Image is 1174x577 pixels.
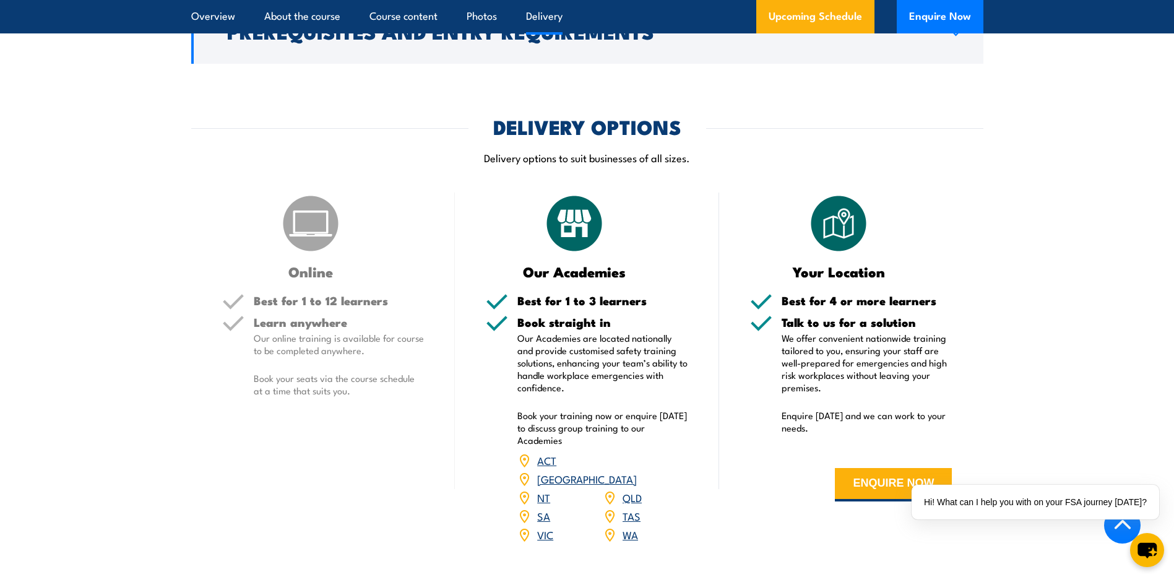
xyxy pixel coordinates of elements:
[254,332,425,357] p: Our online training is available for course to be completed anywhere.
[227,22,928,40] h2: Prerequisites and Entry Requirements
[750,264,928,279] h3: Your Location
[191,150,983,165] p: Delivery options to suit businesses of all sizes.
[782,316,952,328] h5: Talk to us for a solution
[782,409,952,434] p: Enquire [DATE] and we can work to your needs.
[254,295,425,306] h5: Best for 1 to 12 learners
[782,295,952,306] h5: Best for 4 or more learners
[623,527,638,542] a: WA
[537,471,637,486] a: [GEOGRAPHIC_DATA]
[912,485,1159,519] div: Hi! What can I help you with on your FSA journey [DATE]?
[493,118,681,135] h2: DELIVERY OPTIONS
[623,490,642,505] a: QLD
[222,264,400,279] h3: Online
[517,409,688,446] p: Book your training now or enquire [DATE] to discuss group training to our Academies
[517,316,688,328] h5: Book straight in
[623,508,641,523] a: TAS
[537,490,550,505] a: NT
[537,508,550,523] a: SA
[835,468,952,501] button: ENQUIRE NOW
[254,372,425,397] p: Book your seats via the course schedule at a time that suits you.
[517,295,688,306] h5: Best for 1 to 3 learners
[782,332,952,394] p: We offer convenient nationwide training tailored to you, ensuring your staff are well-prepared fo...
[517,332,688,394] p: Our Academies are located nationally and provide customised safety training solutions, enhancing ...
[254,316,425,328] h5: Learn anywhere
[486,264,663,279] h3: Our Academies
[537,527,553,542] a: VIC
[1130,533,1164,567] button: chat-button
[537,453,556,467] a: ACT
